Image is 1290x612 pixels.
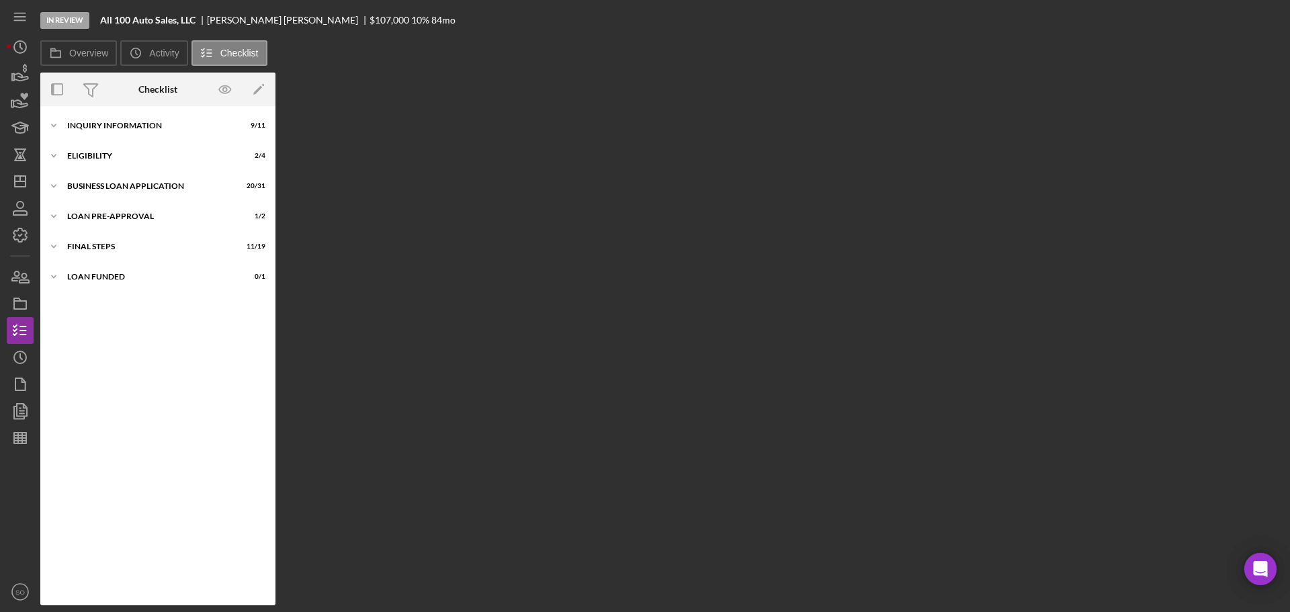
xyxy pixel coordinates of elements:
[220,48,259,58] label: Checklist
[67,152,232,160] div: ELIGIBILITY
[191,40,267,66] button: Checklist
[40,12,89,29] div: In Review
[431,15,456,26] div: 84 mo
[241,212,265,220] div: 1 / 2
[149,48,179,58] label: Activity
[370,14,409,26] span: $107,000
[1244,553,1277,585] div: Open Intercom Messenger
[241,243,265,251] div: 11 / 19
[69,48,108,58] label: Overview
[241,182,265,190] div: 20 / 31
[241,122,265,130] div: 9 / 11
[241,273,265,281] div: 0 / 1
[411,15,429,26] div: 10 %
[100,15,196,26] b: All 100 Auto Sales, LLC
[67,122,232,130] div: INQUIRY INFORMATION
[7,578,34,605] button: SO
[15,588,25,596] text: SO
[67,273,232,281] div: LOAN FUNDED
[207,15,370,26] div: [PERSON_NAME] [PERSON_NAME]
[67,212,232,220] div: LOAN PRE-APPROVAL
[241,152,265,160] div: 2 / 4
[120,40,187,66] button: Activity
[138,84,177,95] div: Checklist
[67,243,232,251] div: FINAL STEPS
[40,40,117,66] button: Overview
[67,182,232,190] div: BUSINESS LOAN APPLICATION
